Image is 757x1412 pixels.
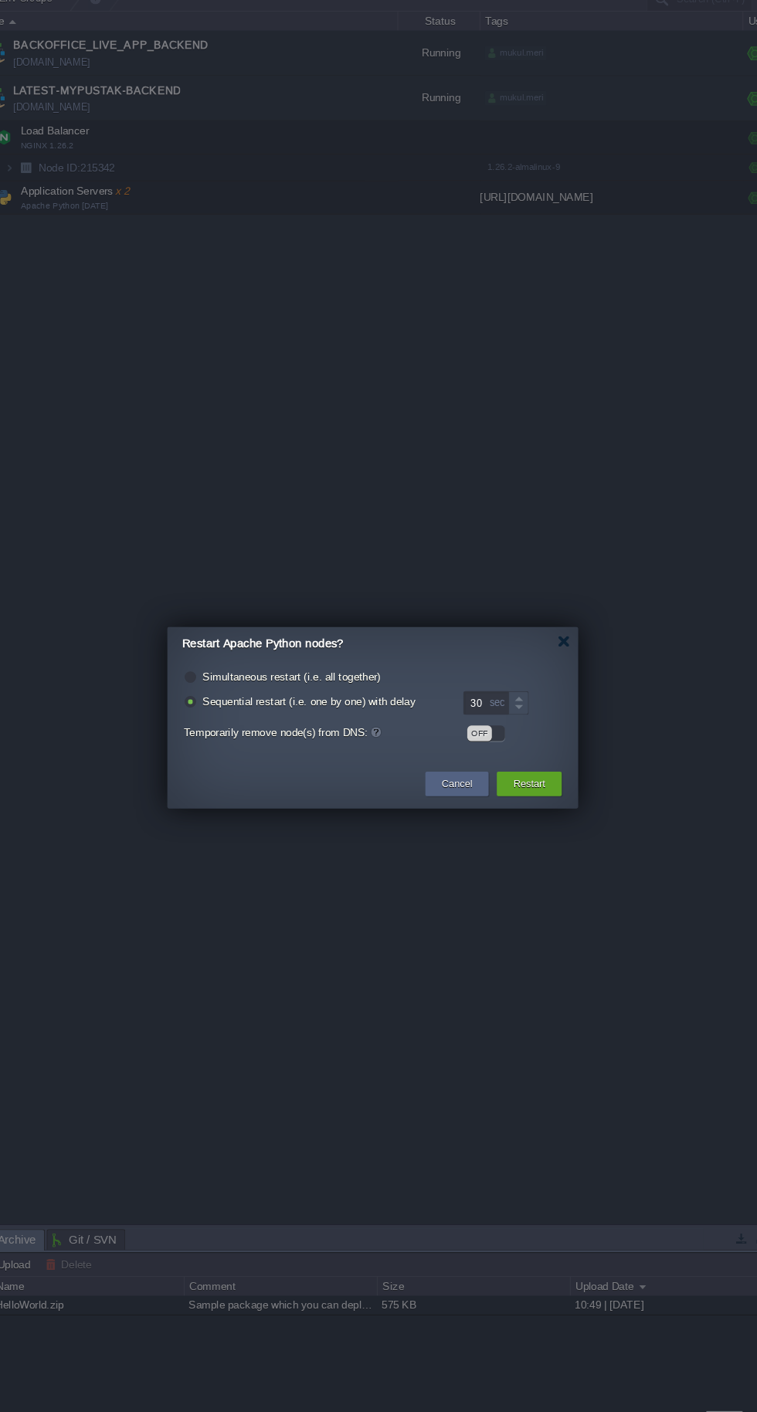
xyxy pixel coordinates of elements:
div: sec [488,694,506,714]
label: Simultaneous restart (i.e. all together) [219,674,385,685]
iframe: chat widget [692,1350,742,1397]
button: Cancel [443,772,472,788]
label: Temporarily remove node(s) from DNS: [201,722,463,742]
span: Restart Apache Python nodes? [199,642,351,654]
label: Sequential restart (i.e. one by one) with delay [219,697,419,708]
div: OFF [467,725,491,740]
button: Restart [511,772,541,788]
